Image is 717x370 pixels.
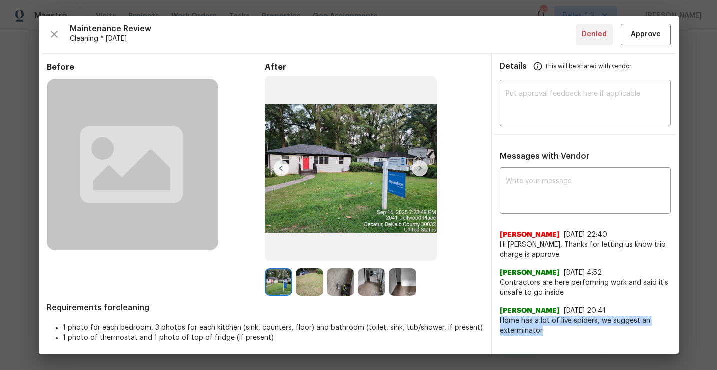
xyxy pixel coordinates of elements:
[412,160,428,176] img: right-chevron-button-url
[500,306,560,316] span: [PERSON_NAME]
[500,152,589,160] span: Messages with Vendor
[621,24,671,45] button: Approve
[564,231,607,238] span: [DATE] 22:40
[500,278,671,298] span: Contractors are here performing work and said it's unsafe to go inside
[564,307,606,314] span: [DATE] 20:41
[70,24,576,34] span: Maintenance Review
[63,333,483,343] li: 1 photo of thermostat and 1 photo of top of fridge (if present)
[500,316,671,336] span: Home has a lot of live spiders, we suggest an exterminator
[545,54,631,78] span: This will be shared with vendor
[47,62,265,72] span: Before
[500,230,560,240] span: [PERSON_NAME]
[70,34,576,44] span: Cleaning * [DATE]
[63,323,483,333] li: 1 photo for each bedroom, 3 photos for each kitchen (sink, counters, floor) and bathroom (toilet,...
[500,240,671,260] span: Hi [PERSON_NAME], Thanks for letting us know trip charge is approve.
[500,268,560,278] span: [PERSON_NAME]
[500,54,527,78] span: Details
[273,160,289,176] img: left-chevron-button-url
[564,269,602,276] span: [DATE] 4:52
[265,62,483,72] span: After
[631,28,661,41] span: Approve
[47,303,483,313] span: Requirements for cleaning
